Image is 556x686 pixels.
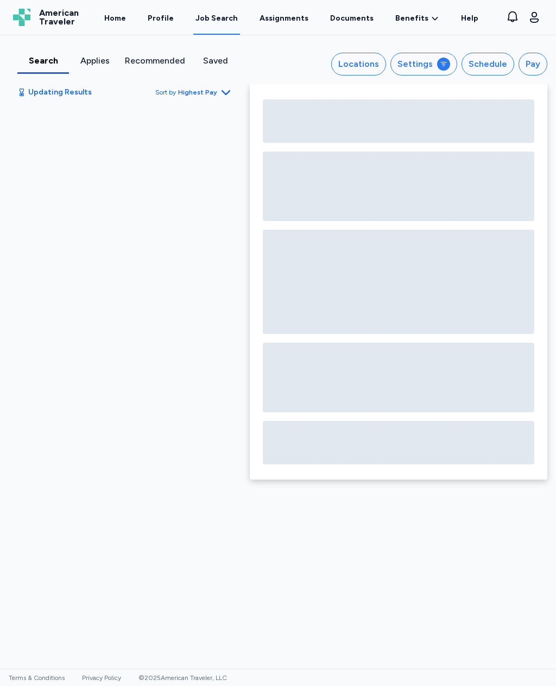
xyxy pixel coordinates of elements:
div: Search [22,54,65,67]
span: Benefits [395,13,428,24]
div: Locations [338,58,379,71]
div: Saved [194,54,237,67]
button: Locations [331,53,386,75]
div: Schedule [469,58,507,71]
a: Benefits [395,13,439,24]
div: Pay [526,58,540,71]
span: Updating Results [28,87,92,98]
span: American Traveler [39,9,79,26]
a: Job Search [193,1,240,35]
a: Terms & Conditions [9,674,65,682]
img: Logo [13,9,30,26]
span: Sort by [155,88,176,97]
button: Schedule [462,53,514,75]
button: Settings [390,53,457,75]
span: Highest Pay [178,88,217,97]
div: Settings [397,58,433,71]
button: Pay [519,53,547,75]
a: Privacy Policy [82,674,121,682]
div: Job Search [195,13,238,24]
button: Sort byHighest Pay [155,86,232,99]
span: © 2025 American Traveler, LLC [138,674,227,682]
div: Applies [73,54,116,67]
div: Recommended [125,54,185,67]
